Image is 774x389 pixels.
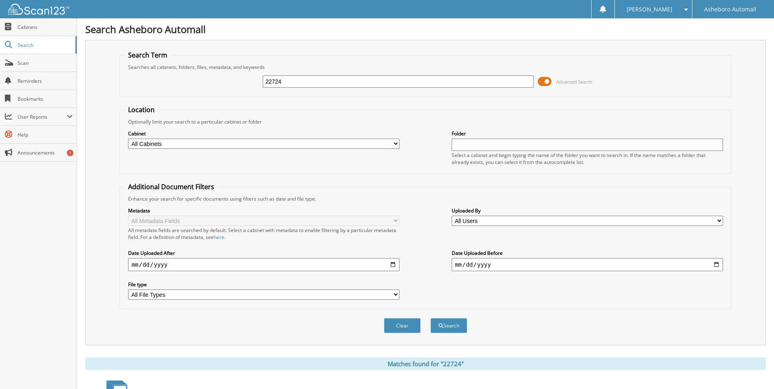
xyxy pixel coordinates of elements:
input: start [128,258,399,271]
label: Date Uploaded Before [452,250,723,256]
div: All metadata fields are searched by default. Select a cabinet with metadata to enable filtering b... [128,227,399,241]
span: Bookmarks [18,95,73,102]
img: scan123-logo-white.svg [8,4,69,15]
h1: Search Asheboro Automall [85,22,766,36]
span: [PERSON_NAME] [627,7,672,12]
legend: Search Term [124,51,171,60]
a: here [214,234,224,241]
span: Reminders [18,77,73,84]
div: Optionally limit your search to a particular cabinet or folder [124,118,727,125]
label: Cabinet [128,130,399,137]
label: Metadata [128,207,399,214]
span: User Reports [18,113,67,120]
label: File type [128,281,399,288]
legend: Additional Document Filters [124,182,218,191]
span: Search [18,42,71,49]
button: Search [430,318,467,333]
label: Date Uploaded After [128,250,399,256]
div: 1 [67,150,73,156]
span: Advanced Search [556,79,592,85]
div: Enhance your search for specific documents using filters such as date and file type. [124,195,727,202]
span: Announcements [18,149,73,156]
span: Asheboro Automall [704,7,756,12]
span: Scan [18,60,73,66]
div: Select a cabinet and begin typing the name of the folder you want to search in. If the name match... [452,152,723,166]
div: Matches found for "22724" [85,358,766,370]
div: Searches all cabinets, folders, files, metadata, and keywords [124,64,727,71]
span: Help [18,131,73,138]
legend: Location [124,105,159,114]
span: Cabinets [18,24,73,31]
button: Clear [384,318,421,333]
label: Folder [452,130,723,137]
label: Uploaded By [452,207,723,214]
input: end [452,258,723,271]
